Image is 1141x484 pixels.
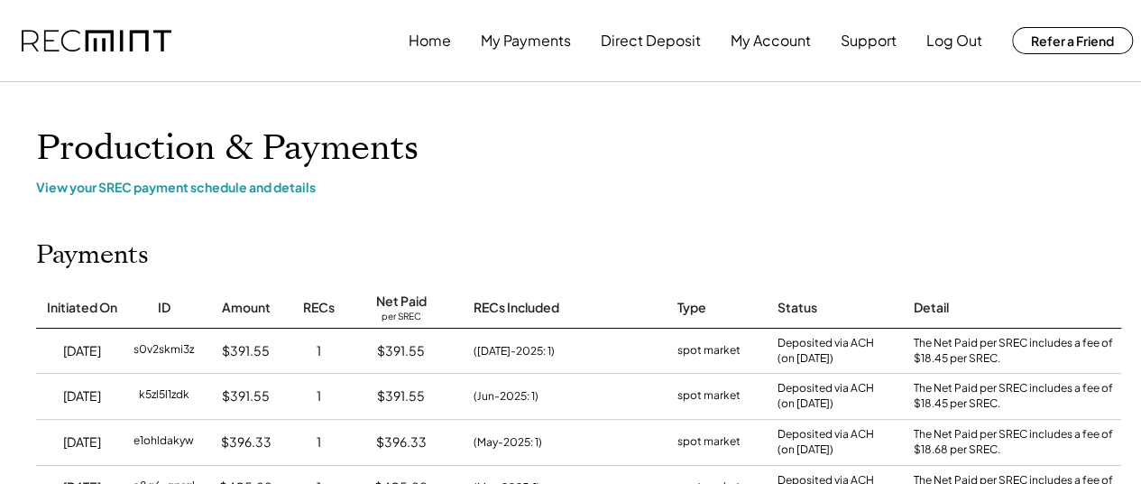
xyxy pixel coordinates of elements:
[677,299,706,317] div: Type
[158,299,170,317] div: ID
[317,433,321,451] div: 1
[914,299,949,317] div: Detail
[914,427,1121,458] div: The Net Paid per SREC includes a fee of $18.68 per SREC.
[317,342,321,360] div: 1
[677,387,741,405] div: spot market
[474,299,559,317] div: RECs Included
[377,387,425,405] div: $391.55
[133,342,194,360] div: s0v2skmi3z
[222,342,270,360] div: $391.55
[47,299,117,317] div: Initiated On
[841,23,897,59] button: Support
[601,23,701,59] button: Direct Deposit
[63,387,101,405] div: [DATE]
[481,23,571,59] button: My Payments
[139,387,189,405] div: k5zl5l1zdk
[222,387,270,405] div: $391.55
[778,427,874,458] div: Deposited via ACH (on [DATE])
[409,23,451,59] button: Home
[133,433,194,451] div: e1ohldakyw
[1012,27,1133,54] button: Refer a Friend
[914,381,1121,412] div: The Net Paid per SREC includes a fee of $18.45 per SREC.
[222,299,271,317] div: Amount
[63,433,101,451] div: [DATE]
[376,433,427,451] div: $396.33
[377,342,425,360] div: $391.55
[474,388,538,405] div: (Jun-2025: 1)
[221,433,271,451] div: $396.33
[474,434,542,451] div: (May-2025: 1)
[778,299,817,317] div: Status
[677,433,741,451] div: spot market
[36,127,1118,170] h1: Production & Payments
[22,30,171,52] img: recmint-logotype%403x.png
[63,342,101,360] div: [DATE]
[778,381,874,412] div: Deposited via ACH (on [DATE])
[926,23,982,59] button: Log Out
[303,299,335,317] div: RECs
[474,343,555,359] div: ([DATE]-2025: 1)
[778,336,874,367] div: Deposited via ACH (on [DATE])
[914,336,1121,367] div: The Net Paid per SREC includes a fee of $18.45 per SREC.
[36,240,149,271] h2: Payments
[376,293,427,311] div: Net Paid
[677,342,741,360] div: spot market
[36,179,1118,195] div: View your SREC payment schedule and details
[382,311,421,324] div: per SREC
[317,387,321,405] div: 1
[731,23,811,59] button: My Account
